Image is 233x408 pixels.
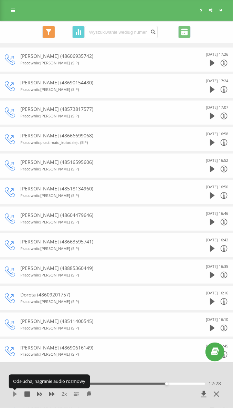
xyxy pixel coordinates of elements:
div: [DATE] 17:26 [206,51,228,58]
div: [PERSON_NAME] (48690616149) [20,344,183,351]
input: Wyszukiwanie według numeru [85,26,158,38]
div: [PERSON_NAME] (48606935742) [20,53,183,60]
div: [DATE] 16:10 [206,316,228,323]
div: Accessibility label [165,383,168,385]
div: Pracownik : [PERSON_NAME] (SIP) [20,325,183,332]
div: Pracownik : [PERSON_NAME] (SIP) [20,113,183,119]
div: [PERSON_NAME] (48885360449) [20,265,183,272]
div: [DATE] 16:35 [206,263,228,270]
div: Pracownik : [PERSON_NAME] (SIP) [20,272,183,279]
div: Pracownik : practimaio_kolodziejc (SIP) [20,139,183,146]
div: [DATE] 16:42 [206,237,228,243]
div: Pracownik : [PERSON_NAME] (SIP) [20,351,183,358]
div: [DATE] 16:46 [206,210,228,217]
div: [PERSON_NAME] (48666699068) [20,132,183,139]
div: Pracownik : [PERSON_NAME] (SIP) [20,60,183,66]
div: Pracownik : [PERSON_NAME] (SIP) [20,219,183,226]
div: Odsłuchaj nagranie audio rozmowy [9,375,90,388]
div: Pracownik : [PERSON_NAME] (SIP) [20,298,183,305]
div: [PERSON_NAME] (48604479646) [20,212,183,219]
div: [DATE] 16:50 [206,184,228,190]
div: [PERSON_NAME] (48518134960) [20,185,183,192]
div: [DATE] 16:16 [206,290,228,296]
div: Pracownik : [PERSON_NAME] (SIP) [20,166,183,172]
div: Pracownik : [PERSON_NAME] (SIP) [20,86,183,93]
div: Dorota (48609201757) [20,291,183,298]
div: [PERSON_NAME] (48516595606) [20,159,183,166]
div: [PERSON_NAME] (48511400545) [20,318,183,325]
div: [PERSON_NAME] (48663595741) [20,238,183,245]
div: Pracownik : [PERSON_NAME] (SIP) [20,245,183,252]
div: [DATE] 17:07 [206,104,228,111]
div: [PERSON_NAME] (48690154480) [20,79,183,86]
div: [PERSON_NAME] (48573817577) [20,106,183,113]
div: Pracownik : [PERSON_NAME] (SIP) [20,192,183,199]
span: 2 x [62,391,67,398]
div: [DATE] 17:24 [206,77,228,84]
div: [DATE] 16:52 [206,157,228,164]
span: 12:28 [209,380,221,387]
div: [DATE] 16:58 [206,130,228,137]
